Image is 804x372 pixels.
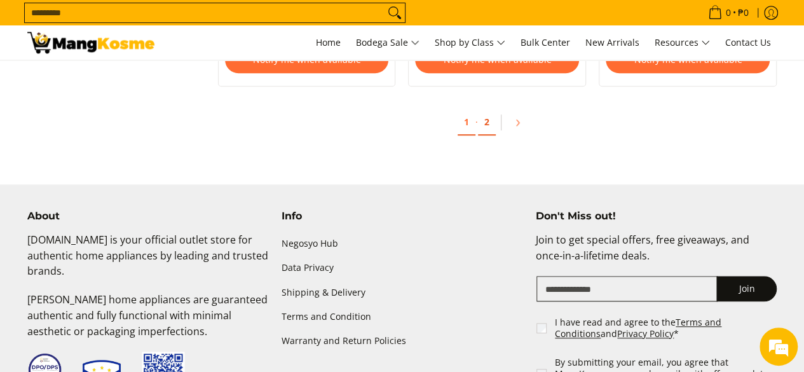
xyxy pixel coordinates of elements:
span: Home [316,36,341,48]
button: Join [716,276,777,301]
span: · [475,116,478,128]
a: Resources [648,25,716,60]
span: New Arrivals [585,36,639,48]
span: Contact Us [725,36,771,48]
a: Bodega Sale [350,25,426,60]
h4: About [27,210,269,223]
span: Bulk Center [521,36,570,48]
textarea: Type your message and hit 'Enter' [6,242,242,286]
a: Data Privacy [282,256,523,280]
button: Search [385,3,405,22]
span: 0 [724,8,733,17]
span: Resources [655,35,710,51]
a: Warranty and Return Policies [282,329,523,353]
a: Shop by Class [428,25,512,60]
a: New Arrivals [579,25,646,60]
a: Contact Us [719,25,777,60]
a: 2 [478,109,496,135]
img: Washing Machines l Mang Kosme: Home Appliances Warehouse Sale Partner [27,32,154,53]
span: Bodega Sale [356,35,419,51]
span: • [704,6,753,20]
span: We're online! [74,107,175,236]
a: Negosyo Hub [282,232,523,256]
span: Shop by Class [435,35,505,51]
div: Minimize live chat window [208,6,239,37]
a: Bulk Center [514,25,576,60]
label: I have read and agree to the and * [555,317,778,339]
h4: Info [282,210,523,223]
h4: Don't Miss out! [535,210,777,223]
p: [PERSON_NAME] home appliances are guaranteed authentic and fully functional with minimal aestheti... [27,292,269,352]
a: Privacy Policy [617,327,674,340]
nav: Main Menu [167,25,777,60]
a: Terms and Condition [282,305,523,329]
a: Home [310,25,347,60]
div: Chat with us now [66,71,214,88]
a: Terms and Conditions [555,316,721,340]
p: [DOMAIN_NAME] is your official outlet store for authentic home appliances by leading and trusted ... [27,232,269,292]
a: Shipping & Delivery [282,280,523,305]
ul: Pagination [212,106,784,146]
span: ₱0 [736,8,751,17]
a: 1 [458,109,475,135]
p: Join to get special offers, free giveaways, and once-in-a-lifetime deals. [535,232,777,277]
